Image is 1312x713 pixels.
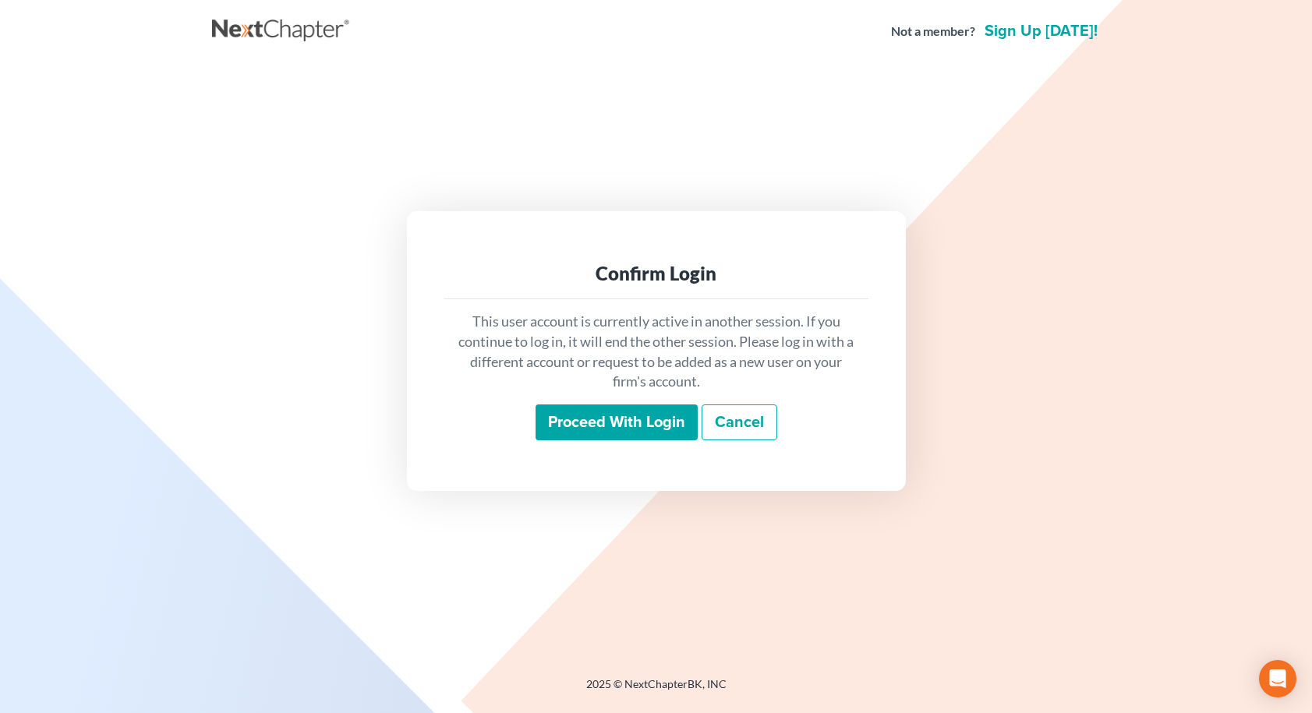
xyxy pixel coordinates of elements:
[457,312,856,392] p: This user account is currently active in another session. If you continue to log in, it will end ...
[212,676,1101,704] div: 2025 © NextChapterBK, INC
[457,261,856,286] div: Confirm Login
[981,23,1101,39] a: Sign up [DATE]!
[536,404,698,440] input: Proceed with login
[702,404,777,440] a: Cancel
[891,23,975,41] strong: Not a member?
[1259,660,1296,697] div: Open Intercom Messenger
